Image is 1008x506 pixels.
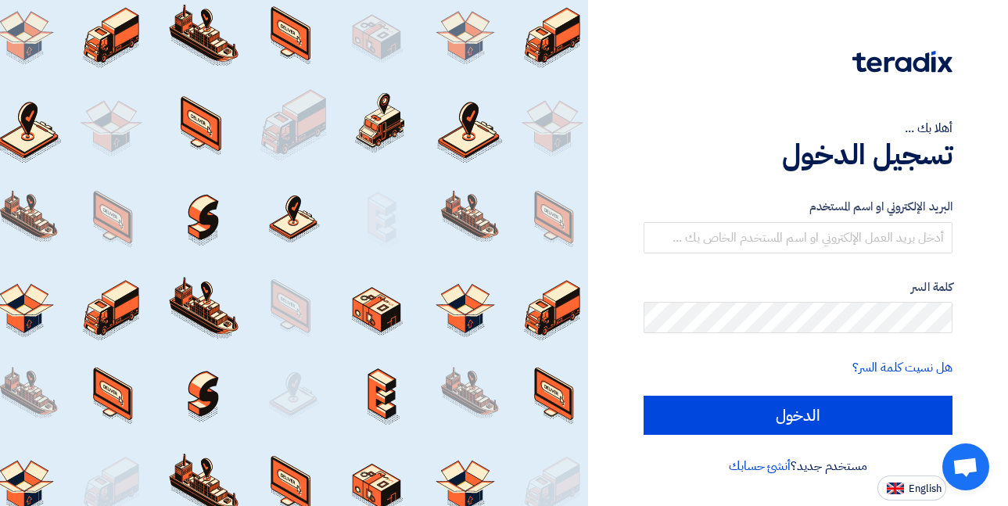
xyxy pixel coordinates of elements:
[852,358,952,377] a: هل نسيت كلمة السر؟
[887,483,904,494] img: en-US.png
[644,278,952,296] label: كلمة السر
[644,119,952,138] div: أهلا بك ...
[644,222,952,253] input: أدخل بريد العمل الإلكتروني او اسم المستخدم الخاص بك ...
[644,396,952,435] input: الدخول
[942,443,989,490] a: دردشة مفتوحة
[852,51,952,73] img: Teradix logo
[644,457,952,475] div: مستخدم جديد؟
[729,457,791,475] a: أنشئ حسابك
[877,475,946,501] button: English
[644,138,952,172] h1: تسجيل الدخول
[644,198,952,216] label: البريد الإلكتروني او اسم المستخدم
[909,483,942,494] span: English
